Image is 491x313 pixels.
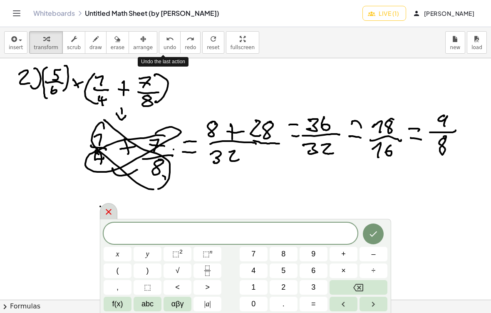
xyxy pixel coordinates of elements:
span: insert [9,45,23,50]
button: Live (1) [362,6,406,21]
button: 6 [300,263,327,278]
button: . [270,297,298,311]
span: ( [117,265,119,276]
button: fullscreen [226,31,259,54]
button: Fraction [193,263,221,278]
span: . [283,298,285,310]
span: × [341,265,346,276]
span: 5 [281,265,285,276]
button: new [445,31,465,54]
span: draw [89,45,102,50]
span: arrange [133,45,153,50]
span: reset [207,45,219,50]
span: 3 [311,282,315,293]
button: Alphabet [134,297,161,311]
button: y [134,247,161,261]
button: Greater than [193,280,221,295]
button: Equals [300,297,327,311]
button: Less than [164,280,191,295]
button: 0 [240,297,268,311]
span: √ [176,265,180,276]
span: 6 [311,265,315,276]
span: 1 [251,282,255,293]
span: < [175,282,180,293]
button: 7 [240,247,268,261]
i: refresh [209,34,217,44]
span: abc [141,298,154,310]
button: load [467,31,487,54]
button: Absolute value [193,297,221,311]
span: αβγ [171,298,184,310]
button: Done [363,224,384,244]
span: ⬚ [172,250,179,258]
i: undo [166,34,174,44]
button: 2 [270,280,298,295]
span: + [341,248,346,260]
span: 7 [251,248,255,260]
button: ) [134,263,161,278]
span: scrub [67,45,81,50]
span: [PERSON_NAME] [414,10,474,17]
button: ( [104,263,131,278]
span: | [204,300,206,308]
button: [PERSON_NAME] [408,6,481,21]
span: erase [111,45,124,50]
button: transform [29,31,63,54]
span: undo [164,45,176,50]
a: Whiteboards [33,9,75,17]
button: Placeholder [134,280,161,295]
button: erase [106,31,129,54]
button: Right arrow [360,297,387,311]
sup: n [210,248,213,255]
button: Times [330,263,357,278]
button: 1 [240,280,268,295]
button: Functions [104,297,131,311]
button: Toggle navigation [10,7,23,20]
span: 9 [311,248,315,260]
span: 2 [281,282,285,293]
span: load [471,45,482,50]
button: 8 [270,247,298,261]
span: x [116,248,119,260]
span: f(x) [112,298,123,310]
span: ) [146,265,149,276]
span: transform [34,45,58,50]
button: Minus [360,247,387,261]
span: 8 [281,248,285,260]
button: x [104,247,131,261]
button: 3 [300,280,327,295]
span: ⬚ [144,282,151,293]
span: Live (1) [369,10,399,17]
span: – [371,248,375,260]
span: new [450,45,461,50]
i: redo [186,34,194,44]
span: 0 [251,298,255,310]
span: , [117,282,119,293]
button: 5 [270,263,298,278]
span: = [311,298,316,310]
span: a [204,298,211,310]
button: Squared [164,247,191,261]
span: > [205,282,210,293]
button: Square root [164,263,191,278]
span: ⬚ [203,250,210,258]
button: scrub [62,31,85,54]
button: redoredo [180,31,201,54]
button: draw [85,31,107,54]
span: redo [185,45,196,50]
button: arrange [129,31,157,54]
sup: 2 [179,248,183,255]
button: Divide [360,263,387,278]
button: 9 [300,247,327,261]
div: Undo the last action [138,57,188,67]
button: , [104,280,131,295]
span: fullscreen [231,45,255,50]
button: insert [4,31,27,54]
span: ÷ [372,265,376,276]
button: Backspace [330,280,387,295]
button: 4 [240,263,268,278]
span: 4 [251,265,255,276]
span: | [209,300,211,308]
button: undoundo [159,31,181,54]
span: y [146,248,149,260]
